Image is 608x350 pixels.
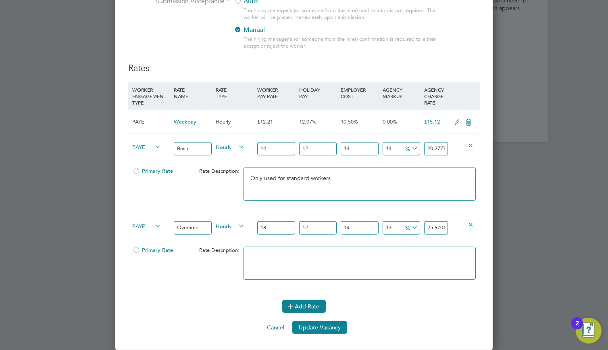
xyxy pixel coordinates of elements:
span: Rate Description: [199,247,239,254]
span: % [402,144,419,153]
div: AGENCY MARKUP [381,82,422,103]
button: Update Vacancy [292,321,347,334]
span: Rate Description: [199,168,239,174]
div: WORKER PAY RATE [255,82,297,103]
div: PAYE [130,110,172,134]
span: PAYE [132,221,161,230]
h3: Rates [128,63,480,74]
div: £12.21 [255,110,297,134]
div: RATE NAME [172,82,213,103]
div: EMPLOYER COST [339,82,380,103]
button: Open Resource Center, 2 new notifications [576,318,602,344]
div: WORKER ENGAGEMENT TYPE [130,82,172,110]
button: Cancel [260,321,291,334]
span: % [402,223,419,232]
span: Primary Rate [132,168,173,174]
div: The hiring manager's (or someone from the hirer) confirmation is required to either accept or rej... [244,36,439,50]
span: 0.00% [383,118,397,125]
span: 12.07% [299,118,316,125]
div: The hiring manager's (or someone from the hirer) confirmation is not required. The worker will be... [244,7,439,21]
label: Manual [234,26,335,34]
span: PAYE [132,142,161,151]
span: Hourly [216,221,245,230]
span: Weekday [174,118,196,125]
div: RATE TYPE [214,82,255,103]
div: 2 [575,323,579,334]
span: Primary Rate [132,247,173,254]
span: Hourly [216,142,245,151]
div: AGENCY CHARGE RATE [422,82,450,110]
span: £15.12 [424,118,440,125]
div: Hourly [214,110,255,134]
button: Add Rate [282,300,326,313]
div: HOLIDAY PAY [297,82,339,103]
span: 10.50% [341,118,358,125]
